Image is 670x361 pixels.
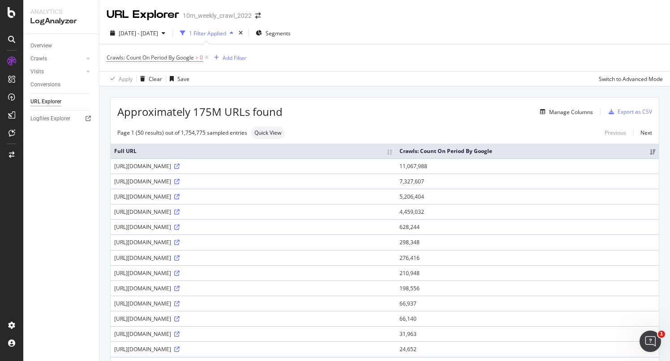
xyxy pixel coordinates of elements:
div: Manage Columns [549,108,593,116]
td: 66,140 [396,311,659,326]
div: [URL][DOMAIN_NAME] [114,193,392,200]
button: 1 Filter Applied [176,26,237,40]
div: [URL][DOMAIN_NAME] [114,178,392,185]
td: 628,244 [396,219,659,234]
div: v 4.0.25 [25,14,44,21]
div: URL Explorer [107,7,179,22]
span: Quick View [254,130,281,136]
div: arrow-right-arrow-left [255,13,261,19]
img: website_grey.svg [14,23,21,30]
div: [URL][DOMAIN_NAME] [114,330,392,338]
td: 276,416 [396,250,659,265]
button: Segments [252,26,294,40]
th: Full URL: activate to sort column ascending [111,144,396,158]
button: Switch to Advanced Mode [595,72,663,86]
div: Save [177,75,189,83]
div: 1 Filter Applied [189,30,226,37]
button: Export as CSV [605,105,652,119]
td: 298,348 [396,234,659,250]
div: [URL][DOMAIN_NAME] [114,254,392,262]
button: Clear [137,72,162,86]
div: Apply [119,75,133,83]
span: Approximately 175M URLs found [117,104,283,119]
th: Crawls: Count On Period By Google: activate to sort column ascending [396,144,659,158]
span: > [195,54,198,61]
div: Clear [149,75,162,83]
div: [URL][DOMAIN_NAME] [114,285,392,292]
div: Domain: [DOMAIN_NAME] [23,23,99,30]
td: 66,937 [396,296,659,311]
a: Overview [30,41,93,51]
a: Crawls [30,54,84,64]
div: Domain Overview [36,53,80,59]
div: [URL][DOMAIN_NAME] [114,300,392,307]
div: neutral label [251,127,285,139]
span: 1 [658,331,665,338]
td: 198,556 [396,280,659,296]
div: Page 1 (50 results) out of 1,754,775 sampled entries [117,129,247,136]
div: URL Explorer [30,97,61,106]
div: Visits [30,67,44,76]
td: 7,327,607 [396,174,659,189]
img: logo_orange.svg [14,14,21,21]
img: tab_domain_overview_orange.svg [26,52,33,59]
div: [URL][DOMAIN_NAME] [114,208,392,216]
td: 4,459,032 [396,204,659,219]
div: Keywords by Traffic [100,53,148,59]
div: Crawls [30,54,47,64]
iframe: Intercom live chat [640,331,661,352]
div: Logfiles Explorer [30,114,70,123]
div: [URL][DOMAIN_NAME] [114,315,392,323]
a: Visits [30,67,84,76]
td: 11,067,988 [396,158,659,174]
button: Add Filter [210,52,246,63]
a: URL Explorer [30,97,93,106]
div: Analytics [30,7,92,16]
span: Segments [266,30,291,37]
img: tab_keywords_by_traffic_grey.svg [90,52,98,59]
div: [URL][DOMAIN_NAME] [114,269,392,277]
button: Save [166,72,189,86]
div: Export as CSV [618,108,652,115]
span: [DATE] - [DATE] [119,30,158,37]
div: [URL][DOMAIN_NAME] [114,162,392,170]
div: [URL][DOMAIN_NAME] [114,345,392,353]
div: 10m_weekly_crawl_2022 [183,11,252,20]
button: Manage Columns [537,106,593,117]
div: times [237,29,245,38]
div: [URL][DOMAIN_NAME] [114,238,392,246]
div: [URL][DOMAIN_NAME] [114,223,392,231]
a: Next [633,126,652,139]
td: 5,206,404 [396,189,659,204]
button: [DATE] - [DATE] [107,26,169,40]
div: Conversions [30,80,60,89]
span: 0 [200,51,203,64]
div: LogAnalyzer [30,16,92,26]
td: 210,948 [396,265,659,280]
td: 24,652 [396,341,659,357]
div: Overview [30,41,52,51]
a: Conversions [30,80,93,89]
a: Logfiles Explorer [30,114,93,123]
span: Crawls: Count On Period By Google [107,54,194,61]
div: Add Filter [223,54,246,62]
td: 31,963 [396,326,659,341]
button: Apply [107,72,133,86]
div: Switch to Advanced Mode [599,75,663,83]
